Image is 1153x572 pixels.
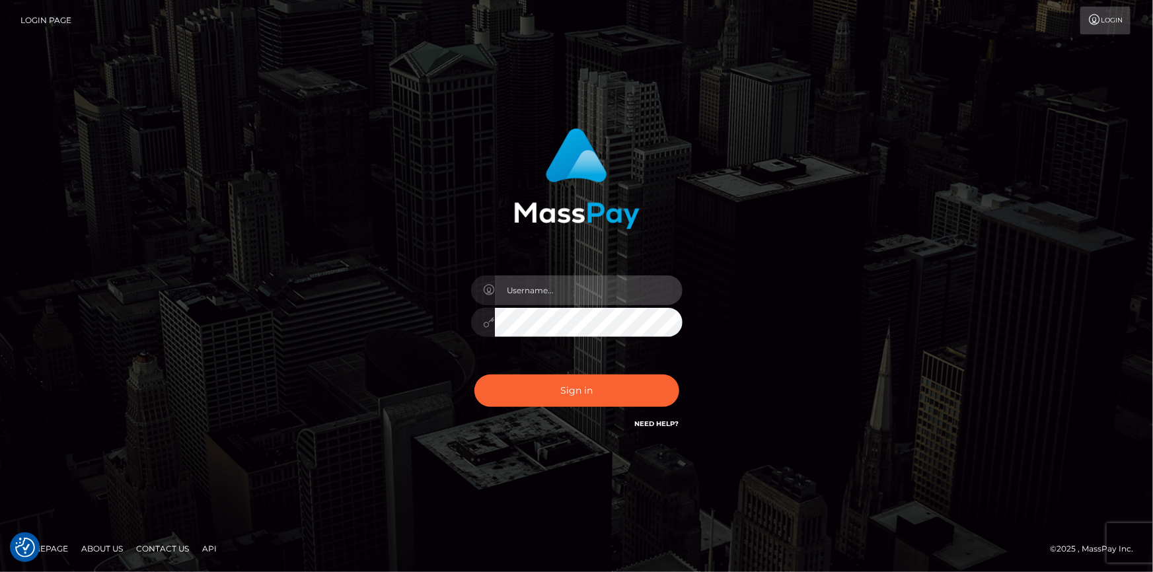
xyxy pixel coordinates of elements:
a: Login Page [20,7,71,34]
a: API [197,538,222,559]
a: Contact Us [131,538,194,559]
a: Login [1080,7,1131,34]
div: © 2025 , MassPay Inc. [1050,542,1143,556]
button: Consent Preferences [15,538,35,557]
img: MassPay Login [514,128,640,229]
a: Homepage [15,538,73,559]
img: Revisit consent button [15,538,35,557]
input: Username... [495,275,683,305]
a: Need Help? [635,419,679,428]
a: About Us [76,538,128,559]
button: Sign in [474,375,679,407]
